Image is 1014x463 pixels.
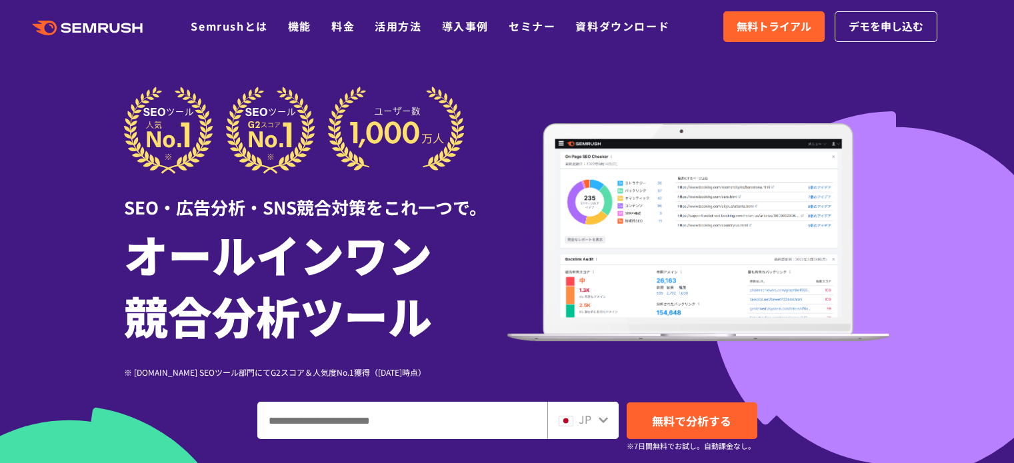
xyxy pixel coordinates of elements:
a: 資料ダウンロード [575,18,669,34]
a: 活用方法 [375,18,421,34]
a: デモを申し込む [835,11,937,42]
small: ※7日間無料でお試し。自動課金なし。 [627,440,755,452]
span: 無料トライアル [737,18,811,35]
a: 導入事例 [442,18,489,34]
a: 無料トライアル [723,11,825,42]
span: JP [579,411,591,427]
a: Semrushとは [191,18,267,34]
a: 機能 [288,18,311,34]
a: セミナー [509,18,555,34]
span: 無料で分析する [652,412,731,429]
a: 無料で分析する [627,402,757,439]
div: SEO・広告分析・SNS競合対策をこれ一つで。 [124,174,507,220]
a: 料金 [331,18,355,34]
div: ※ [DOMAIN_NAME] SEOツール部門にてG2スコア＆人気度No.1獲得（[DATE]時点） [124,366,507,378]
span: デモを申し込む [849,18,923,35]
input: ドメイン、キーワードまたはURLを入力してください [258,402,547,438]
h1: オールインワン 競合分析ツール [124,223,507,346]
